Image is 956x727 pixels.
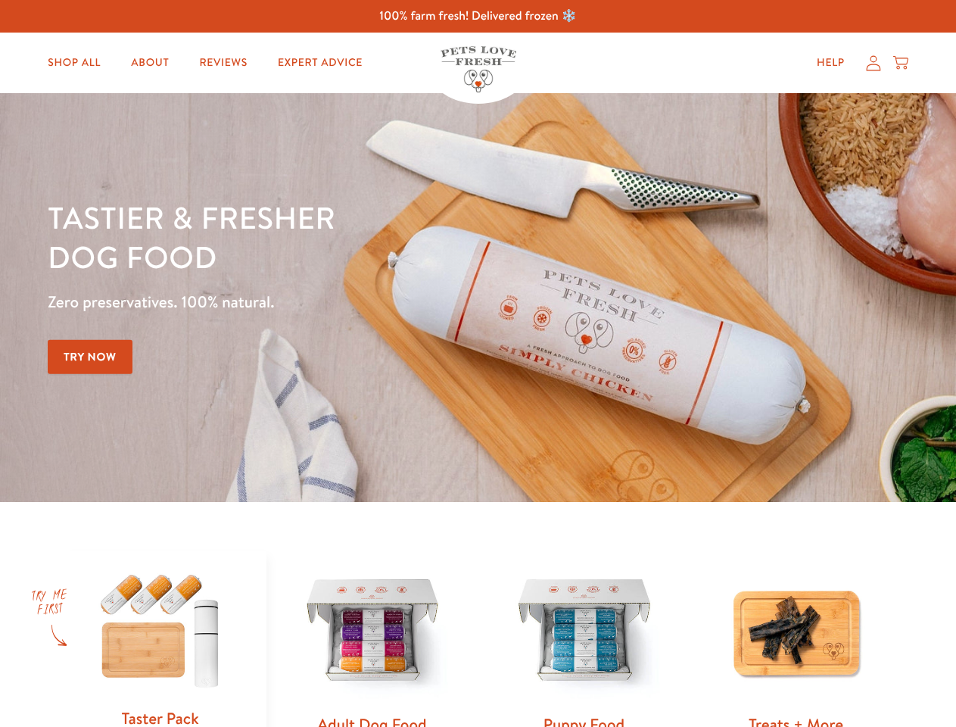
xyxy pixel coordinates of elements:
h1: Tastier & fresher dog food [48,198,621,276]
a: Help [805,48,857,78]
a: Shop All [36,48,113,78]
a: About [119,48,181,78]
a: Expert Advice [266,48,375,78]
a: Try Now [48,340,132,374]
p: Zero preservatives. 100% natural. [48,289,621,316]
img: Pets Love Fresh [441,46,516,92]
a: Reviews [187,48,259,78]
